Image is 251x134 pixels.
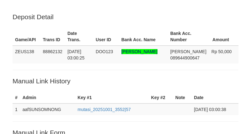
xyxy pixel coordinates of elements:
[209,28,238,46] th: Amount
[211,49,232,54] span: Rp 50,000
[119,28,168,46] th: Bank Acc. Name
[13,92,20,103] th: #
[20,92,75,103] th: Admin
[168,28,209,46] th: Bank Acc. Number
[13,28,40,46] th: Game/API
[173,92,192,103] th: Note
[40,28,65,46] th: Trans ID
[170,49,206,54] span: [PERSON_NAME]
[191,92,238,103] th: Date
[77,107,131,112] a: mutasi_20251001_3552|57
[13,12,238,21] p: Deposit Detail
[20,103,75,115] td: aafSUNSOMNONG
[40,46,65,64] td: 88862132
[170,55,200,60] span: Copy 089644900647 to clipboard
[75,92,148,103] th: Key #1
[13,76,238,86] p: Manual Link History
[93,28,119,46] th: User ID
[149,92,173,103] th: Key #2
[13,103,20,115] td: 1
[67,49,85,60] span: [DATE] 03:00:25
[13,46,40,64] td: ZEUS138
[121,49,158,54] span: Nama rekening >18 huruf, harap diedit
[65,28,93,46] th: Date Trans.
[191,103,238,115] td: [DATE] 03:00:38
[96,49,113,54] span: DOO123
